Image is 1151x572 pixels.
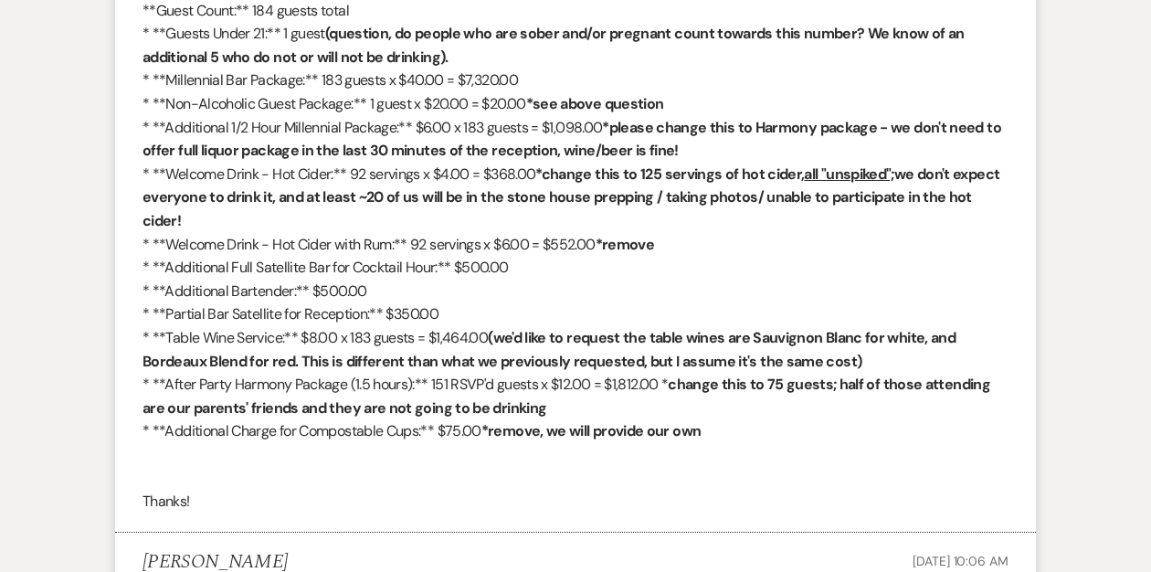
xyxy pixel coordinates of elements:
span: * **Additional Full Satellite Bar for Cocktail Hour:** $500.00 [143,258,508,277]
span: * **Additional 1/2 Hour Millennial Package:** $6.00 x 183 guests = $1,098.00 [143,118,602,137]
span: * **Welcome Drink - Hot Cider with Rum:** 92 servings x $6.00 = $552.00 [143,235,596,254]
span: * **Millennial Bar Package:** 183 guests x $40.00 = $7,320.00 [143,70,518,90]
span: **Guest Count:** 184 guests total [143,1,349,20]
strong: *see above question [526,94,664,113]
strong: *change this to 125 servings of hot cider, we don't expect everyone to drink it, and at least ~20... [143,164,999,230]
span: * **Table Wine Service:** $8.00 x 183 guests = $1,464.00 [143,328,488,347]
strong: *remove, we will provide our own [481,421,702,440]
span: * **Guests Under 21:** 1 guest [143,24,325,43]
span: * **Partial Bar Satellite for Reception:** $350.00 [143,304,438,323]
span: * **Additional Bartender:** $500.00 [143,281,367,301]
strong: *remove [596,235,655,254]
strong: (we'd like to request the table wines are Sauvignon Blanc for white, and Bordeaux Blend for red. ... [143,328,956,371]
span: * **Non-Alcoholic Guest Package:** 1 guest x $20.00 = $20.00 [143,94,526,113]
u: all "unspiked"; [804,164,893,184]
strong: change this to 75 guests; half of those attending are our parents' friends and they are not going... [143,375,990,418]
strong: (question, do people who are sober and/or pregnant count towards this number? We know of an addit... [143,24,965,67]
span: * **After Party Harmony Package (1.5 hours):** 151 RSVP'd guests x $12.00 = $1,812.00 * [143,375,668,394]
span: [DATE] 10:06 AM [913,553,1008,569]
p: Thanks! [143,490,1008,514]
span: * **Additional Charge for Compostable Cups:** $75.00 [143,421,481,440]
span: * **Welcome Drink - Hot Cider:** 92 servings x $4.00 = $368.00 [143,164,535,184]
